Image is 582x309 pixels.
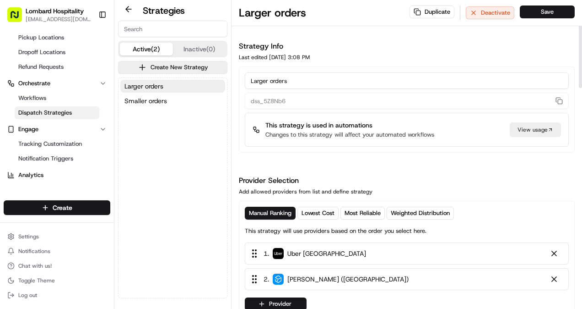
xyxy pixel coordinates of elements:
a: Notification Triggers [15,152,99,165]
span: Tracking Customization [18,140,82,148]
span: Uber [GEOGRAPHIC_DATA] [287,249,366,258]
span: Chat with us! [18,262,52,270]
span: Workflows [18,94,46,102]
div: Could you please get someone from your team to email me on [EMAIL_ADDRESS][DOMAIN_NAME]. I would ... [59,122,162,243]
p: Thank you for confirming, [PERSON_NAME]! We will notify you of the available providers in that ar... [34,34,154,89]
p: This strategy will use providers based on the order you select here. [245,227,426,235]
span: Analytics [18,171,43,179]
span: Dropoff Locations [18,48,65,56]
div: 1 . [249,248,366,259]
p: Changes to this strategy will affect your automated workflows [265,131,434,139]
h2: Strategies [143,4,185,17]
span: Orchestrate [18,79,50,88]
a: Pickup Locations [15,31,99,44]
button: Settings [4,230,110,243]
span: Most Reliable [345,209,381,217]
img: Go home [24,7,35,18]
input: Search [118,21,227,37]
span: Refund Requests [18,63,64,71]
a: Workflows [15,92,99,105]
button: Engage [4,122,110,137]
h1: Strategy Info [239,41,310,52]
span: Dispatch Strategies [18,109,72,117]
div: 2 . [249,274,409,284]
button: Create New Strategy [118,61,227,74]
h1: Larger orders [239,6,306,20]
span: Toggle Theme [18,277,55,284]
button: Lombard Hospitality[EMAIL_ADDRESS][DOMAIN_NAME] [4,4,95,26]
div: 2. [PERSON_NAME] ([GEOGRAPHIC_DATA]) [245,268,569,290]
img: uber-new-logo.jpeg [273,248,284,259]
div: Last edited [DATE] 3:08 PM [239,54,310,61]
a: Dispatch Strategies [15,106,99,119]
div: Add allowed providers from list and define strategy [239,188,372,195]
button: Manual Ranking [245,207,296,220]
span: Pickup Locations [18,33,64,42]
span: • [124,98,127,105]
a: Refund Requests [15,61,99,73]
span: Larger orders [124,82,163,91]
span: Engage [18,125,38,133]
a: Analytics [4,168,110,182]
span: Notification Triggers [18,154,73,163]
span: Smaller orders [124,96,167,105]
p: This strategy is used in automations [265,121,434,130]
button: Larger orders [120,80,225,93]
button: Smaller orders [120,94,225,107]
div: Favorites [4,190,110,204]
button: Orchestrate [4,76,110,91]
button: Duplicate [410,6,454,18]
span: Weighted Distribution [391,209,450,217]
span: [PERSON_NAME] ([GEOGRAPHIC_DATA]) [287,275,409,284]
button: Active (2) [120,43,173,55]
button: Save [520,6,575,18]
button: Create [4,200,110,215]
a: View usage [510,122,561,137]
button: Inactive (0) [173,43,226,55]
img: Joana Marie Avellanoza [9,77,24,92]
img: stuart_logo.png [273,274,284,285]
button: Chat with us! [4,259,110,272]
button: Deactivate [466,6,514,19]
button: Lombard Hospitality [26,6,84,16]
span: [PERSON_NAME] [PERSON_NAME] [29,98,122,105]
button: back [9,7,20,18]
button: Weighted Distribution [387,207,454,220]
span: Notifications [18,248,50,255]
button: Log out [4,289,110,302]
button: Most Reliable [340,207,385,220]
button: [EMAIL_ADDRESS][DOMAIN_NAME] [26,16,91,23]
span: Log out [18,292,37,299]
button: Send [158,232,169,243]
img: 1736555255976-a54dd68f-1ca7-489b-9aae-adbdc363a1c4 [18,87,26,94]
a: Tracking Customization [15,138,99,150]
div: 1. Uber [GEOGRAPHIC_DATA] [245,243,569,265]
a: Dropoff Locations [15,46,99,59]
span: Lowest Cost [302,209,334,217]
button: Lowest Cost [297,207,339,220]
h1: Provider Selection [239,175,372,186]
span: Create [53,203,72,212]
button: Notifications [4,245,110,258]
span: Manual Ranking [249,209,291,217]
button: Toggle Theme [4,274,110,287]
span: 9 minutes ago [129,98,168,105]
span: Settings [18,233,39,240]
